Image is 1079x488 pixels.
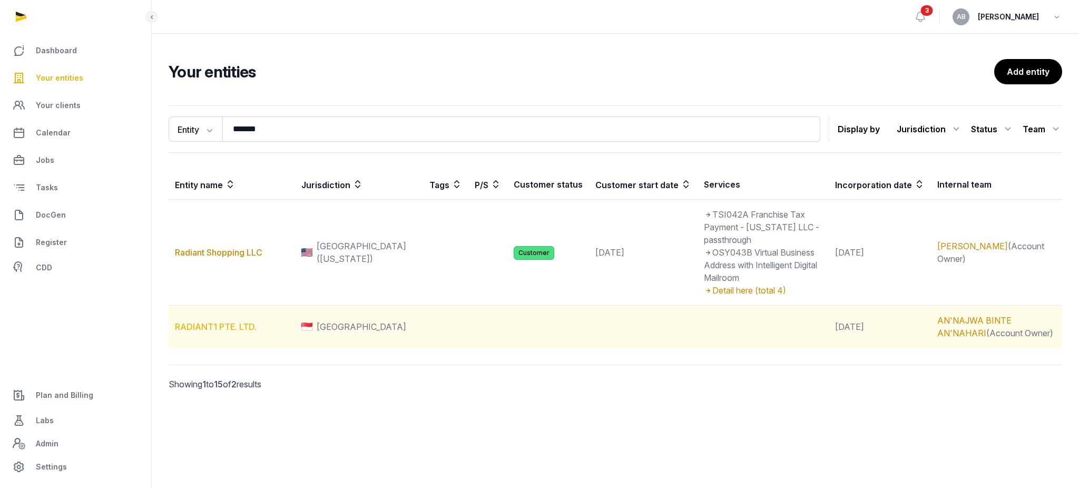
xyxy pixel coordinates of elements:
th: Services [698,170,828,200]
a: CDD [8,257,143,278]
span: Labs [36,414,54,427]
div: (Account Owner) [937,314,1056,339]
th: Jurisdiction [295,170,423,200]
div: Status [971,121,1014,138]
span: CDD [36,261,52,274]
span: Your clients [36,99,81,112]
th: Entity name [169,170,295,200]
a: Dashboard [8,38,143,63]
th: Tags [423,170,468,200]
td: [DATE] [829,306,931,348]
td: [DATE] [829,200,931,306]
a: DocGen [8,202,143,228]
h2: Your entities [169,62,994,81]
th: Incorporation date [829,170,931,200]
span: Your entities [36,72,83,84]
a: Tasks [8,175,143,200]
a: Labs [8,408,143,433]
span: [GEOGRAPHIC_DATA] ([US_STATE]) [317,240,417,265]
span: DocGen [36,209,66,221]
span: Dashboard [36,44,77,57]
a: Settings [8,454,143,480]
span: TSI042A Franchise Tax Payment - [US_STATE] LLC - passthrough [704,209,819,245]
a: AN'NAJWA BINTE AN'NAHARI [937,315,1012,338]
p: Display by [838,121,880,138]
a: Add entity [994,59,1062,84]
span: 15 [214,379,223,389]
a: Calendar [8,120,143,145]
th: Customer start date [589,170,698,200]
span: AB [957,14,966,20]
span: Settings [36,461,67,473]
span: OSY043B Virtual Business Address with Intelligent Digital Mailroom [704,247,817,283]
span: Calendar [36,126,71,139]
span: Tasks [36,181,58,194]
div: Jurisdiction [897,121,963,138]
a: [PERSON_NAME] [937,241,1008,251]
a: Jobs [8,148,143,173]
span: 2 [231,379,237,389]
button: AB [953,8,969,25]
a: Your entities [8,65,143,91]
td: [DATE] [589,200,698,306]
th: Internal team [931,170,1062,200]
a: Plan and Billing [8,383,143,408]
span: Admin [36,437,58,450]
span: 3 [921,5,933,16]
a: Your clients [8,93,143,118]
span: Plan and Billing [36,389,93,402]
p: Showing to of results [169,365,379,403]
a: Register [8,230,143,255]
a: RADIANT1 PTE. LTD. [175,321,257,332]
a: Admin [8,433,143,454]
th: Customer status [507,170,589,200]
span: Customer [514,246,554,260]
span: [GEOGRAPHIC_DATA] [317,320,406,333]
div: Team [1023,121,1062,138]
span: Register [36,236,67,249]
span: Jobs [36,154,54,167]
span: 1 [202,379,206,389]
th: P/S [468,170,507,200]
button: Entity [169,116,222,142]
div: Detail here (total 4) [704,284,822,297]
div: (Account Owner) [937,240,1056,265]
a: Radiant Shopping LLC [175,247,262,258]
span: [PERSON_NAME] [978,11,1039,23]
